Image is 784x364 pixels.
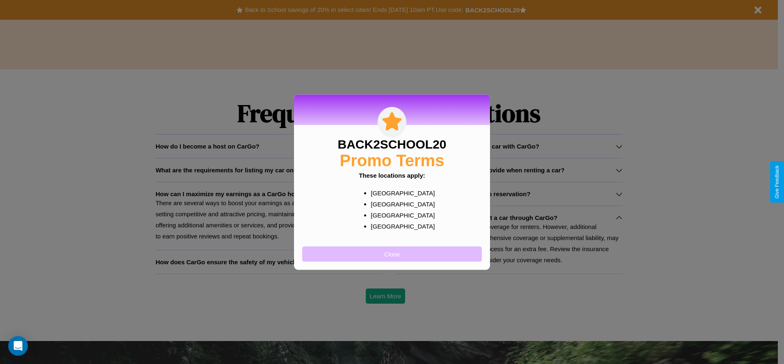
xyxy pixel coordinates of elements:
[302,246,482,261] button: Close
[337,137,446,151] h3: BACK2SCHOOL20
[8,336,28,356] div: Open Intercom Messenger
[340,151,444,169] h2: Promo Terms
[371,220,429,231] p: [GEOGRAPHIC_DATA]
[371,198,429,209] p: [GEOGRAPHIC_DATA]
[774,165,780,199] div: Give Feedback
[359,172,425,179] b: These locations apply:
[371,187,429,198] p: [GEOGRAPHIC_DATA]
[371,209,429,220] p: [GEOGRAPHIC_DATA]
